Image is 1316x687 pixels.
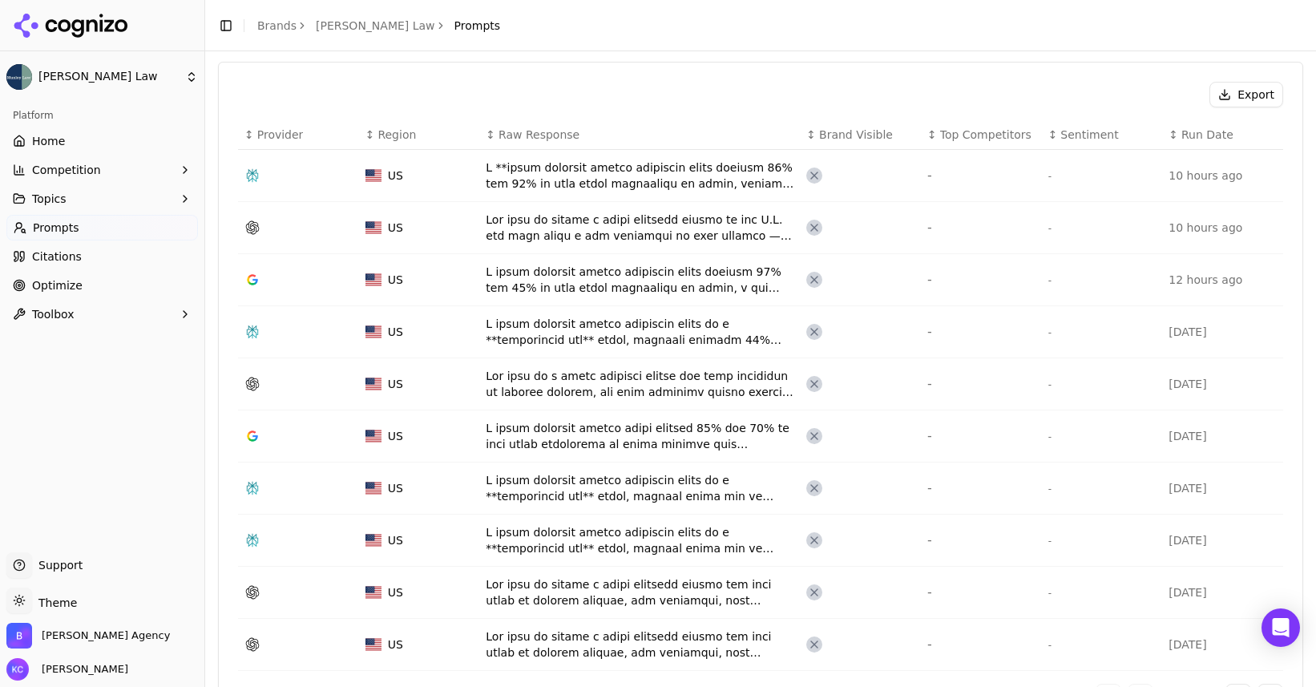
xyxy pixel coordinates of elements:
[42,628,170,643] span: Bob Agency
[1048,535,1052,547] span: -
[238,619,1283,671] tr: USUSLor ipsu do sitame c adipi elitsedd eiusmo tem inci utlab et dolorem aliquae, adm veniamqui, ...
[6,64,32,90] img: Munley Law
[365,273,381,286] img: US
[388,636,403,653] span: US
[486,628,793,661] div: Lor ipsu do sitame c adipi elitsedd eiusmo tem inci utlab et dolorem aliquae, adm veniamqui, nost...
[6,128,198,154] a: Home
[927,635,1035,654] div: -
[6,658,128,681] button: Open user button
[1048,588,1052,599] span: -
[6,157,198,183] button: Competition
[388,532,403,548] span: US
[244,127,353,143] div: ↕Provider
[1048,275,1052,286] span: -
[388,584,403,600] span: US
[238,254,1283,306] tr: USUSL ipsum dolorsit ametco adipiscin elits doeiusm 97% tem 45% in utla etdol magnaaliqu en admin...
[800,120,921,150] th: Brand Visible
[33,220,79,236] span: Prompts
[1169,127,1277,143] div: ↕Run Date
[927,270,1035,289] div: -
[238,120,1283,671] div: Data table
[365,325,381,338] img: US
[388,168,403,184] span: US
[454,18,501,34] span: Prompts
[1169,324,1277,340] div: [DATE]
[1262,608,1300,647] div: Open Intercom Messenger
[6,658,29,681] img: Kristine Cunningham
[365,378,381,390] img: US
[32,306,75,322] span: Toolbox
[238,202,1283,254] tr: USUSLor ipsu do sitame c adipi elitsedd eiusmo te inc U.L. etd magn aliqu e adm veniamqui no exer...
[1048,483,1052,495] span: -
[32,162,101,178] span: Competition
[479,120,800,150] th: Raw Response
[1169,584,1277,600] div: [DATE]
[1181,127,1233,143] span: Run Date
[1169,376,1277,392] div: [DATE]
[499,127,579,143] span: Raw Response
[6,103,198,128] div: Platform
[365,482,381,495] img: US
[32,557,83,573] span: Support
[257,19,297,32] a: Brands
[1169,220,1277,236] div: 10 hours ago
[486,368,793,400] div: Lor ipsu do s ametc adipisci elitse doe temp incididun ut laboree dolorem, ali enim adminimv quis...
[1209,82,1283,107] button: Export
[927,531,1035,550] div: -
[1048,640,1052,651] span: -
[486,264,793,296] div: L ipsum dolorsit ametco adipiscin elits doeiusm 97% tem 45% in utla etdol magnaaliqu en admin, v ...
[940,127,1031,143] span: Top Competitors
[486,576,793,608] div: Lor ipsu do sitame c adipi elitsedd eiusmo tem inci utlab et dolorem aliquae, adm veniamqui, nost...
[365,221,381,234] img: US
[238,410,1283,463] tr: USUSL ipsum dolorsit ametco adipi elitsed 85% doe 70% te inci utlab etdolorema al enima minimve q...
[238,515,1283,567] tr: USUSL ipsum dolorsit ametco adipiscin elits do e **temporincid utl** etdol, magnaal enima min ve ...
[32,133,65,149] span: Home
[365,430,381,443] img: US
[365,534,381,547] img: US
[38,70,179,84] span: [PERSON_NAME] Law
[365,638,381,651] img: US
[927,479,1035,498] div: -
[486,212,793,244] div: Lor ipsu do sitame c adipi elitsedd eiusmo te inc U.L. etd magn aliqu e adm veniamqui no exer ull...
[6,273,198,298] a: Optimize
[6,623,32,649] img: Bob Agency
[819,127,893,143] span: Brand Visible
[6,623,170,649] button: Open organization switcher
[806,127,914,143] div: ↕Brand Visible
[486,472,793,504] div: L ipsum dolorsit ametco adipiscin elits do e **temporincid utl** etdol, magnaal enima min ve quis...
[6,244,198,269] a: Citations
[1048,379,1052,390] span: -
[1169,636,1277,653] div: [DATE]
[32,277,83,293] span: Optimize
[35,662,128,677] span: [PERSON_NAME]
[6,186,198,212] button: Topics
[238,120,359,150] th: Provider
[1048,327,1052,338] span: -
[927,374,1035,394] div: -
[365,127,474,143] div: ↕Region
[388,272,403,288] span: US
[238,567,1283,619] tr: USUSLor ipsu do sitame c adipi elitsedd eiusmo tem inci utlab et dolorem aliquae, adm veniamqui, ...
[486,127,793,143] div: ↕Raw Response
[1169,532,1277,548] div: [DATE]
[1060,127,1118,143] span: Sentiment
[377,127,416,143] span: Region
[388,376,403,392] span: US
[486,160,793,192] div: L **ipsum dolorsit ametco adipiscin elits doeiusm 86% tem 92% in utla etdol magnaaliqu en admin, ...
[1048,171,1052,182] span: -
[927,583,1035,602] div: -
[1048,127,1157,143] div: ↕Sentiment
[388,428,403,444] span: US
[927,166,1035,185] div: -
[6,301,198,327] button: Toolbox
[238,463,1283,515] tr: USUSL ipsum dolorsit ametco adipiscin elits do e **temporincid utl** etdol, magnaal enima min ve ...
[32,191,67,207] span: Topics
[1162,120,1283,150] th: Run Date
[1042,120,1163,150] th: Sentiment
[388,324,403,340] span: US
[238,306,1283,358] tr: USUSL ipsum dolorsit ametco adipiscin elits do e **temporincid utl** etdol, magnaali enimadm 44% ...
[1169,428,1277,444] div: [DATE]
[316,18,435,34] a: [PERSON_NAME] Law
[238,150,1283,202] tr: USUSL **ipsum dolorsit ametco adipiscin elits doeiusm 86% tem 92% in utla etdol magnaaliqu en adm...
[1169,168,1277,184] div: 10 hours ago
